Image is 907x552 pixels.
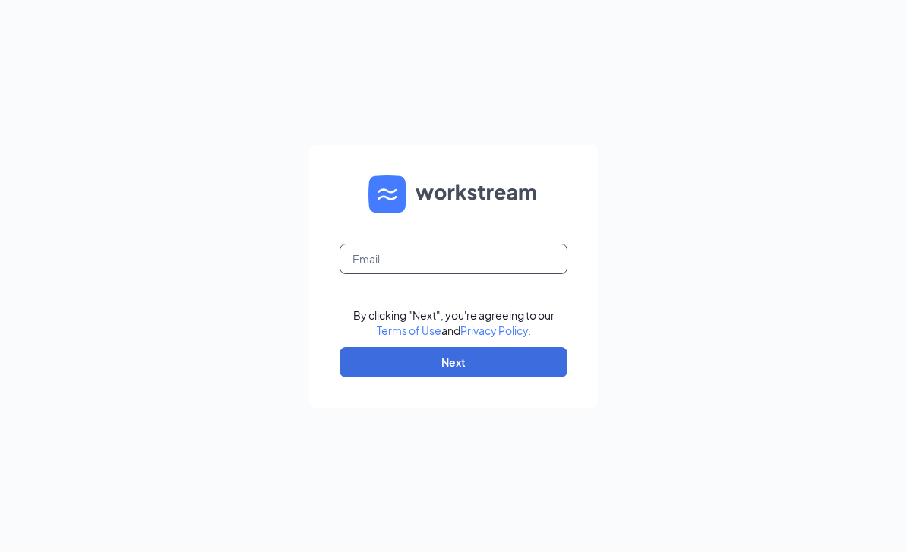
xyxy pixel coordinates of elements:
[340,244,567,274] input: Email
[353,308,555,338] div: By clicking "Next", you're agreeing to our and .
[377,323,441,337] a: Terms of Use
[340,347,567,377] button: Next
[460,323,528,337] a: Privacy Policy
[368,175,539,213] img: WS logo and Workstream text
